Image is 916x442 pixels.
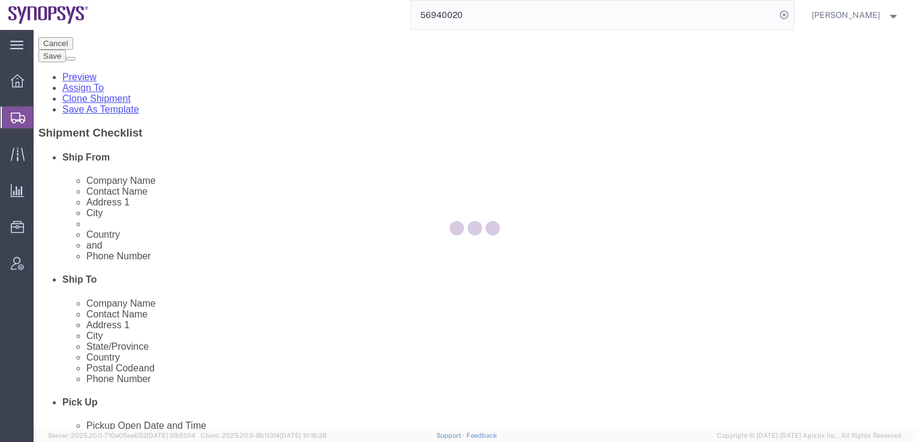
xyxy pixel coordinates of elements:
[466,432,497,439] a: Feedback
[48,432,195,439] span: Server: 2025.20.0-710e05ee653
[8,6,89,24] img: logo
[811,8,900,22] button: [PERSON_NAME]
[812,8,880,22] span: Demi Zhang
[280,432,327,439] span: [DATE] 10:16:38
[147,432,195,439] span: [DATE] 09:51:04
[436,432,466,439] a: Support
[201,432,327,439] span: Client: 2025.20.0-8b113f4
[717,431,902,441] span: Copyright © [DATE]-[DATE] Agistix Inc., All Rights Reserved
[411,1,776,29] input: Search for shipment number, reference number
